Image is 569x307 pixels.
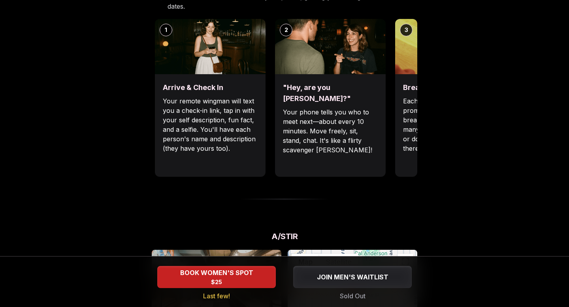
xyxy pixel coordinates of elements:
[283,82,378,104] h3: "Hey, are you [PERSON_NAME]?"
[403,96,498,153] p: Each date will have new convo prompts on screen to help break the ice. Cycle through as many as y...
[155,19,266,74] img: Arrive & Check In
[340,291,366,301] span: Sold Out
[400,24,413,36] div: 3
[315,272,390,282] span: JOIN MEN'S WAITLIST
[293,266,412,288] button: JOIN MEN'S WAITLIST - Sold Out
[211,278,222,286] span: $25
[275,19,386,74] img: "Hey, are you Max?"
[157,266,276,288] button: BOOK WOMEN'S SPOT - Last few!
[395,19,506,74] img: Break the ice with prompts
[398,254,413,270] button: Toggle fullscreen view
[283,107,378,155] p: Your phone tells you who to meet next—about every 10 minutes. Move freely, sit, stand, chat. It's...
[152,231,417,242] h2: a/stir
[179,268,255,277] span: BOOK WOMEN'S SPOT
[203,291,230,301] span: Last few!
[280,24,292,36] div: 2
[163,96,258,153] p: Your remote wingman will text you a check-in link, tap in with your self description, fun fact, a...
[292,254,319,270] button: Show street map
[160,24,172,36] div: 1
[403,82,498,93] h3: Break the ice with prompts
[163,82,258,93] h3: Arrive & Check In
[319,254,358,270] button: Show satellite imagery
